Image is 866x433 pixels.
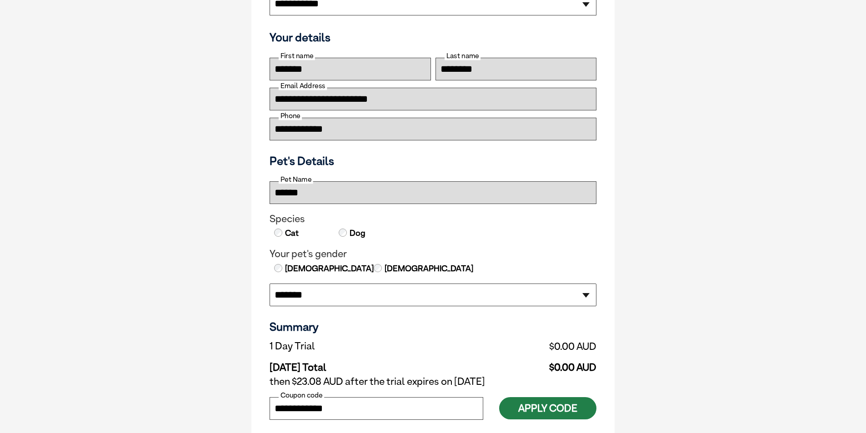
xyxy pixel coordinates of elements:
legend: Species [270,213,596,225]
td: 1 Day Trial [270,338,447,354]
h3: Pet's Details [266,154,600,168]
h3: Your details [270,30,596,44]
label: Email Address [279,82,327,90]
td: [DATE] Total [270,354,447,373]
td: then $23.08 AUD after the trial expires on [DATE] [270,373,596,390]
h3: Summary [270,320,596,333]
td: $0.00 AUD [447,354,596,373]
label: Last name [445,52,481,60]
label: Phone [279,112,302,120]
label: Coupon code [279,391,324,399]
td: $0.00 AUD [447,338,596,354]
label: First name [279,52,315,60]
legend: Your pet's gender [270,248,596,260]
button: Apply Code [499,397,596,419]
